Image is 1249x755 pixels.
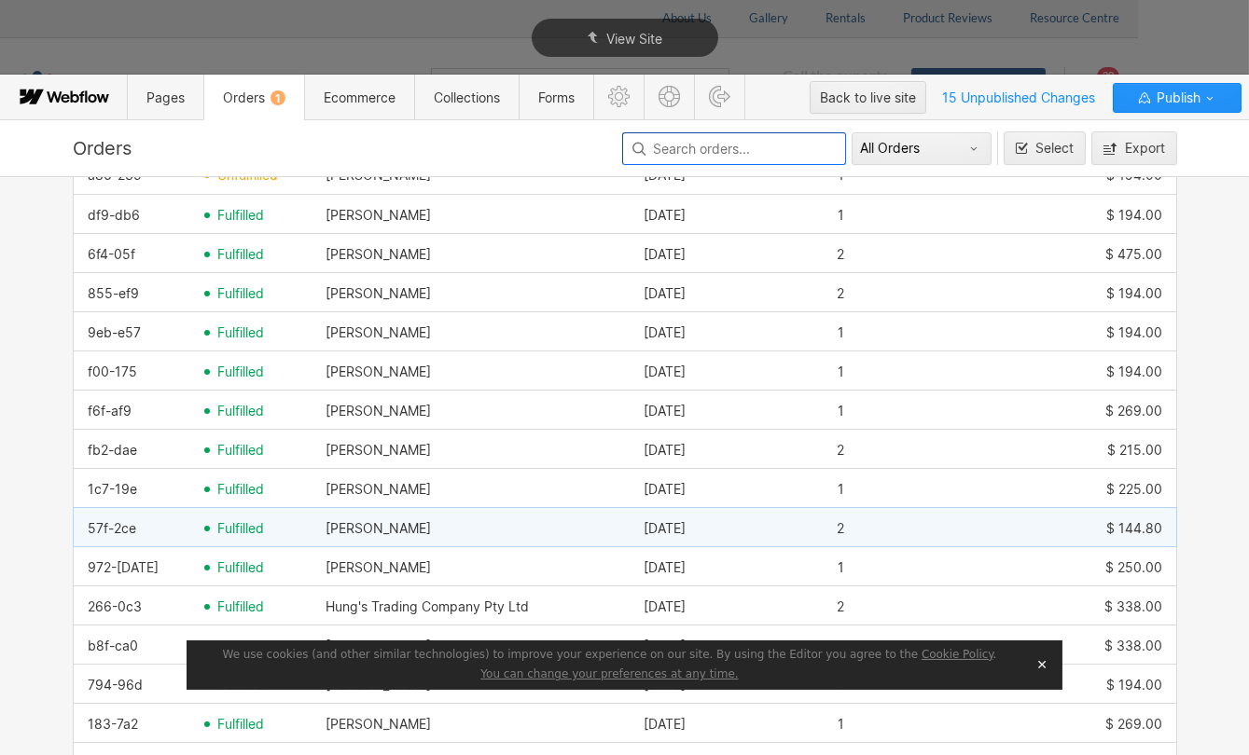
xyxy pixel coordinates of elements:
[326,247,431,262] div: [PERSON_NAME]
[922,648,993,661] a: Cookie Policy
[644,560,686,575] div: [DATE]
[217,286,264,301] span: fulfilled
[217,443,264,458] span: fulfilled
[838,717,844,732] div: 1
[217,364,264,379] span: fulfilled
[271,90,285,105] div: 1
[644,638,686,653] div: [DATE]
[73,350,1177,391] div: row
[1105,404,1162,419] div: $ 269.00
[88,325,141,340] div: 9eb-e57
[217,638,264,653] span: fulfilled
[606,31,662,47] span: View Site
[644,247,686,262] div: [DATE]
[1106,208,1162,223] div: $ 194.00
[644,521,686,536] div: [DATE]
[73,507,1177,548] div: row
[73,311,1177,352] div: row
[838,482,844,497] div: 1
[820,84,916,112] div: Back to live site
[1106,364,1162,379] div: $ 194.00
[644,325,686,340] div: [DATE]
[73,546,1177,587] div: row
[1106,482,1162,497] div: $ 225.00
[217,325,264,340] span: fulfilled
[88,208,140,223] div: df9-db6
[1104,599,1162,614] div: $ 338.00
[644,286,686,301] div: [DATE]
[73,137,617,159] div: Orders
[217,717,264,732] span: fulfilled
[73,468,1177,509] div: row
[1104,638,1162,653] div: $ 338.00
[223,648,997,661] span: We use cookies (and other similar technologies) to improve your experience on our site. By using ...
[1107,443,1162,458] div: $ 215.00
[326,638,431,653] div: [PERSON_NAME]
[88,717,138,732] div: 183-7a2
[1113,83,1242,113] button: Publish
[73,272,1177,313] div: row
[434,89,500,105] span: Collections
[1105,560,1162,575] div: $ 250.00
[217,599,264,614] span: fulfilled
[644,717,686,732] div: [DATE]
[838,560,844,575] div: 1
[622,132,846,165] input: Search orders...
[837,443,844,458] div: 2
[644,404,686,419] div: [DATE]
[326,599,529,614] div: Hung's Trading Company Pty Ltd
[217,247,264,262] span: fulfilled
[1106,286,1162,301] div: $ 194.00
[217,521,264,536] span: fulfilled
[1106,521,1162,536] div: $ 144.80
[73,585,1177,626] div: row
[837,286,844,301] div: 2
[644,443,686,458] div: [DATE]
[326,325,431,340] div: [PERSON_NAME]
[73,625,1177,666] div: row
[480,667,738,682] button: You can change your preferences at any time.
[326,482,431,497] div: [PERSON_NAME]
[326,404,431,419] div: [PERSON_NAME]
[934,83,1103,112] span: 15 Unpublished Changes
[860,141,966,156] div: All Orders
[88,482,137,497] div: 1c7-19e
[838,404,844,419] div: 1
[1105,247,1162,262] div: $ 475.00
[838,364,844,379] div: 1
[644,208,686,223] div: [DATE]
[1004,131,1086,165] button: Select
[88,443,137,458] div: fb2-dae
[73,233,1177,274] div: row
[217,404,264,419] span: fulfilled
[838,325,844,340] div: 1
[217,482,264,497] span: fulfilled
[1029,651,1055,679] button: Close
[88,286,139,301] div: 855-ef9
[837,247,844,262] div: 2
[73,429,1177,470] div: row
[73,664,1177,705] div: row
[1106,325,1162,340] div: $ 194.00
[217,208,264,223] span: fulfilled
[7,45,58,62] span: Text us
[73,390,1177,431] div: row
[88,364,137,379] div: f00-175
[838,208,844,223] div: 1
[88,247,135,262] div: 6f4-05f
[1091,131,1177,165] button: Export
[1153,84,1200,112] span: Publish
[73,703,1177,744] div: row
[223,89,285,105] span: Orders
[88,560,159,575] div: 972-[DATE]
[88,404,132,419] div: f6f-af9
[88,678,143,693] div: 794-96d
[326,286,431,301] div: [PERSON_NAME]
[88,638,138,653] div: b8f-ca0
[1106,678,1162,693] div: $ 194.00
[1105,717,1162,732] div: $ 269.00
[88,521,136,536] div: 57f-2ce
[326,717,431,732] div: [PERSON_NAME]
[326,521,431,536] div: [PERSON_NAME]
[217,560,264,575] span: fulfilled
